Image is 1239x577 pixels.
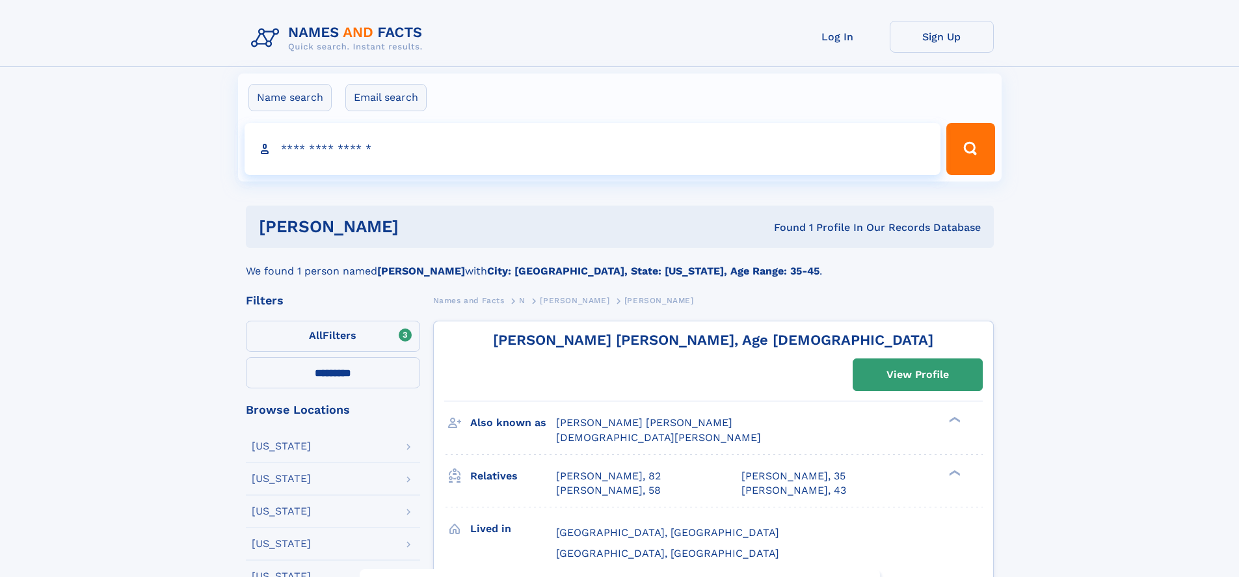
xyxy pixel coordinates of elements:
h3: Lived in [470,518,556,540]
div: Browse Locations [246,404,420,416]
h3: Relatives [470,465,556,487]
a: [PERSON_NAME], 35 [741,469,846,483]
label: Email search [345,84,427,111]
button: Search Button [946,123,994,175]
div: [US_STATE] [252,474,311,484]
div: [US_STATE] [252,506,311,517]
span: [PERSON_NAME] [624,296,694,305]
div: We found 1 person named with . [246,248,994,279]
a: Log In [786,21,890,53]
a: [PERSON_NAME] [540,292,609,308]
a: Sign Up [890,21,994,53]
h1: [PERSON_NAME] [259,219,587,235]
a: N [519,292,526,308]
img: Logo Names and Facts [246,21,433,56]
b: [PERSON_NAME] [377,265,465,277]
div: ❯ [946,416,961,424]
div: View Profile [886,360,949,390]
div: [US_STATE] [252,441,311,451]
a: Names and Facts [433,292,505,308]
a: [PERSON_NAME], 43 [741,483,846,498]
a: [PERSON_NAME], 58 [556,483,661,498]
span: All [309,329,323,342]
b: City: [GEOGRAPHIC_DATA], State: [US_STATE], Age Range: 35-45 [487,265,819,277]
a: [PERSON_NAME], 82 [556,469,661,483]
input: search input [245,123,941,175]
span: [PERSON_NAME] [PERSON_NAME] [556,416,732,429]
div: ❯ [946,468,961,477]
h3: Also known as [470,412,556,434]
a: [PERSON_NAME] [PERSON_NAME], Age [DEMOGRAPHIC_DATA] [493,332,933,348]
span: N [519,296,526,305]
div: [US_STATE] [252,539,311,549]
label: Filters [246,321,420,352]
span: [DEMOGRAPHIC_DATA][PERSON_NAME] [556,431,761,444]
label: Name search [248,84,332,111]
span: [GEOGRAPHIC_DATA], [GEOGRAPHIC_DATA] [556,547,779,559]
span: [GEOGRAPHIC_DATA], [GEOGRAPHIC_DATA] [556,526,779,539]
span: [PERSON_NAME] [540,296,609,305]
div: Found 1 Profile In Our Records Database [586,221,981,235]
div: Filters [246,295,420,306]
a: View Profile [853,359,982,390]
